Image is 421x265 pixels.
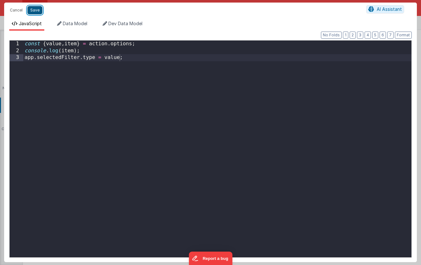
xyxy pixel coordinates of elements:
div: 1 [10,40,23,48]
span: JavaScript [19,21,42,26]
button: 2 [350,32,356,39]
span: Dev Data Model [108,21,142,26]
button: Cancel [7,6,26,15]
button: AI Assistant [366,5,404,13]
button: No Folds [321,32,342,39]
div: 3 [10,54,23,61]
div: 2 [10,48,23,55]
button: 4 [365,32,371,39]
button: 7 [387,32,394,39]
button: Save [27,6,42,14]
button: 6 [380,32,386,39]
button: 5 [372,32,378,39]
button: Format [395,32,412,39]
span: Data Model [63,21,87,26]
button: 3 [357,32,363,39]
iframe: Marker.io feedback button [189,252,232,265]
span: AI Assistant [377,6,402,12]
button: 1 [343,32,348,39]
